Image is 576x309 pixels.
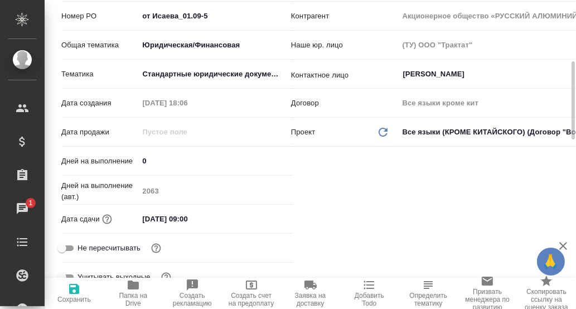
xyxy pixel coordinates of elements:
button: Выбери, если сб и вс нужно считать рабочими днями для выполнения заказа. [159,270,173,284]
p: Договор [291,98,399,109]
button: Включи, если не хочешь, чтобы указанная дата сдачи изменилась после переставления заказа в 'Подтв... [149,241,163,255]
a: 1 [3,195,42,223]
span: Заявка на доставку [288,292,333,307]
span: Не пересчитывать [78,243,141,254]
button: Заявка на доставку [281,278,340,309]
p: Общая тематика [61,40,138,51]
p: Тематика [61,69,138,80]
span: Папка на Drive [110,292,156,307]
input: Пустое поле [138,95,236,111]
button: Папка на Drive [104,278,163,309]
p: Дата создания [61,98,138,109]
p: Дней на выполнение [61,156,138,167]
button: Создать счет на предоплату [222,278,281,309]
input: Пустое поле [138,183,293,199]
span: Создать счет на предоплату [229,292,274,307]
button: Скопировать ссылку на оценку заказа [517,278,576,309]
span: Сохранить [57,296,91,303]
button: Добавить Todo [340,278,399,309]
input: ✎ Введи что-нибудь [138,153,293,169]
div: Юридическая/Финансовая [138,36,293,55]
div: Стандартные юридические документы, договоры, уставы [138,65,293,84]
button: Если добавить услуги и заполнить их объемом, то дата рассчитается автоматически [100,212,114,226]
span: 🙏 [541,250,560,273]
p: Проект [291,127,316,138]
p: Контрагент [291,11,399,22]
span: Определить тематику [405,292,451,307]
p: Дней на выполнение (авт.) [61,180,138,202]
button: Призвать менеджера по развитию [458,278,517,309]
span: 1 [22,197,39,209]
input: ✎ Введи что-нибудь [138,8,293,24]
p: Контактное лицо [291,70,399,81]
button: Определить тематику [399,278,458,309]
p: Дата сдачи [61,214,100,225]
input: Пустое поле [138,124,236,140]
span: Добавить Todo [346,292,392,307]
button: Сохранить [45,278,104,309]
p: Наше юр. лицо [291,40,399,51]
button: 🙏 [537,248,565,276]
p: Номер PO [61,11,138,22]
input: ✎ Введи что-нибудь [138,211,236,227]
span: Учитывать выходные [78,272,151,283]
p: Дата продажи [61,127,138,138]
button: Создать рекламацию [163,278,222,309]
span: Создать рекламацию [170,292,215,307]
